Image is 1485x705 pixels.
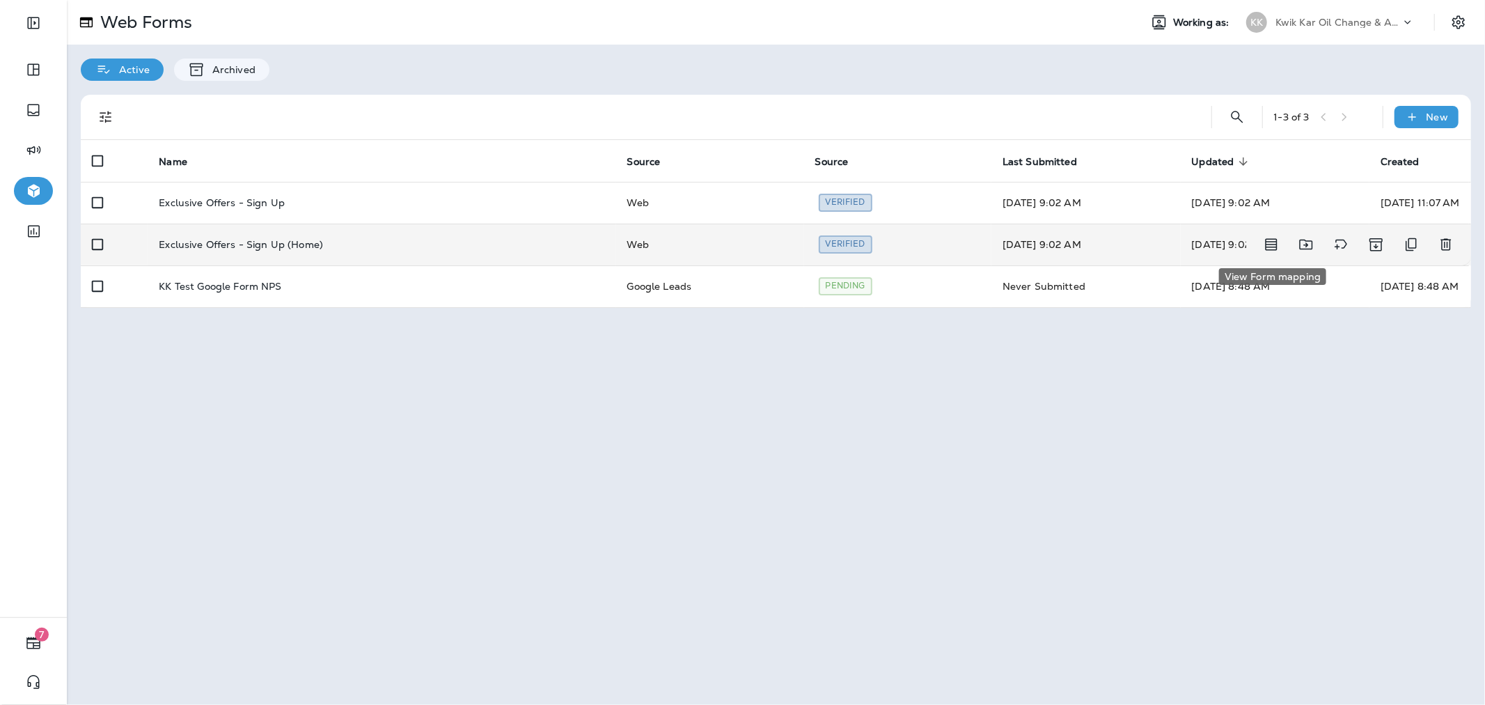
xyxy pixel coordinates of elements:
td: [DATE] 9:02 AM [1181,224,1369,265]
span: 7 [35,628,49,642]
span: Never Submitted [1003,280,1085,293]
button: Add tags [1327,231,1355,258]
p: Exclusive Offers - Sign Up (Home) [159,239,323,250]
span: Source [627,156,661,168]
td: Web [616,182,804,224]
div: View Form mapping [1219,268,1326,285]
p: Active [112,64,150,75]
span: Last Submitted [1003,156,1077,168]
button: Settings [1446,10,1471,35]
button: Expand Sidebar [14,9,53,37]
div: Verified [819,235,872,253]
div: KK [1246,12,1267,33]
td: [DATE] 9:02 AM [991,224,1181,265]
td: Google Leads [616,265,804,307]
td: [DATE] 9:02 AM [1181,182,1369,224]
td: [DATE] 9:02 AM [991,182,1181,224]
span: Name [159,155,205,168]
span: Updated [1192,156,1234,168]
div: Pending [819,277,872,295]
p: KK Test Google Form NPS [159,281,281,292]
span: Source [815,156,849,168]
p: Kwik Kar Oil Change & Auto Care [1275,17,1401,28]
span: [DATE] 11:07 AM [1381,196,1460,209]
button: Delete [1432,231,1460,258]
button: Filters [92,103,120,131]
td: Web [616,224,804,265]
span: Name [159,156,187,168]
button: Move to folder [1292,231,1320,258]
span: Created [1381,156,1420,168]
div: Verified [819,194,872,211]
button: View Form mapping [1257,231,1285,258]
span: Last Submitted [1003,155,1095,168]
button: Duplicate Form [1397,231,1425,258]
span: Working as: [1173,17,1232,29]
button: Search Web Forms [1223,103,1251,131]
td: [DATE] 8:48 AM [1181,265,1369,307]
div: 1 - 3 of 3 [1274,111,1310,123]
span: Updated [1192,155,1252,168]
p: Web Forms [95,12,192,33]
span: Source [627,155,679,168]
p: Archived [205,64,256,75]
span: Created [1381,155,1438,168]
span: [DATE] 8:48 AM [1381,280,1459,293]
button: 7 [14,629,53,657]
span: Source [815,155,867,168]
p: New [1427,111,1448,123]
button: Archive [1362,231,1390,258]
p: Exclusive Offers - Sign Up [159,197,285,208]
